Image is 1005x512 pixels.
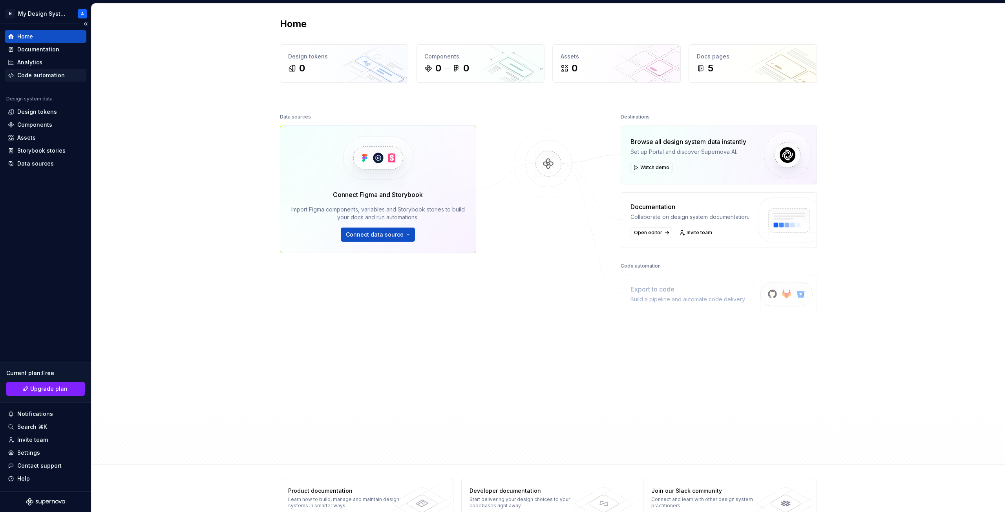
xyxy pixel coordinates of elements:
[17,121,52,129] div: Components
[81,11,84,17] div: A
[288,53,400,60] div: Design tokens
[630,162,673,173] button: Watch demo
[18,10,68,18] div: My Design System
[291,206,465,221] div: Import Figma components, variables and Storybook stories to build your docs and run automations.
[2,5,90,22] button: NMy Design SystemA
[708,62,713,75] div: 5
[5,408,86,420] button: Notifications
[17,160,54,168] div: Data sources
[17,410,53,418] div: Notifications
[280,44,408,83] a: Design tokens0
[5,144,86,157] a: Storybook stories
[677,227,716,238] a: Invite team
[630,148,746,156] div: Set up Portal and discover Supernova AI.
[288,496,402,509] div: Learn how to build, manage and maintain design systems in smarter ways.
[17,134,36,142] div: Assets
[651,496,766,509] div: Connect and learn with other design system practitioners.
[621,111,650,122] div: Destinations
[630,295,746,303] div: Build a pipeline and automate code delivery.
[5,421,86,433] button: Search ⌘K
[6,369,85,377] div: Current plan : Free
[5,434,86,446] a: Invite team
[630,284,746,294] div: Export to code
[687,230,712,236] span: Invite team
[5,446,86,459] a: Settings
[424,53,536,60] div: Components
[561,53,672,60] div: Assets
[5,43,86,56] a: Documentation
[470,496,584,509] div: Start delivering your design choices to your codebases right away.
[299,62,305,75] div: 0
[288,487,402,495] div: Product documentation
[6,96,53,102] div: Design system data
[341,228,415,242] button: Connect data source
[26,498,65,506] svg: Supernova Logo
[333,190,423,199] div: Connect Figma and Storybook
[630,227,672,238] a: Open editor
[552,44,681,83] a: Assets0
[5,131,86,144] a: Assets
[5,157,86,170] a: Data sources
[280,111,311,122] div: Data sources
[5,30,86,43] a: Home
[30,385,68,393] span: Upgrade plan
[17,147,66,155] div: Storybook stories
[435,62,441,75] div: 0
[572,62,577,75] div: 0
[697,53,809,60] div: Docs pages
[5,472,86,485] button: Help
[17,449,40,457] div: Settings
[634,230,662,236] span: Open editor
[463,62,469,75] div: 0
[5,9,15,18] div: N
[17,475,30,483] div: Help
[689,44,817,83] a: Docs pages5
[17,423,47,431] div: Search ⌘K
[621,261,661,271] div: Code automation
[17,71,65,79] div: Code automation
[651,487,766,495] div: Join our Slack community
[17,436,48,444] div: Invite team
[17,46,59,53] div: Documentation
[17,58,42,66] div: Analytics
[470,487,584,495] div: Developer documentation
[5,459,86,472] button: Contact support
[5,69,86,82] a: Code automation
[17,33,33,40] div: Home
[80,18,91,29] button: Collapse sidebar
[6,382,85,396] a: Upgrade plan
[280,18,307,30] h2: Home
[5,106,86,118] a: Design tokens
[17,108,57,116] div: Design tokens
[5,56,86,69] a: Analytics
[630,213,749,221] div: Collaborate on design system documentation.
[630,137,746,146] div: Browse all design system data instantly
[346,231,404,239] span: Connect data source
[17,462,62,470] div: Contact support
[416,44,545,83] a: Components00
[640,164,669,171] span: Watch demo
[5,118,86,131] a: Components
[630,202,749,211] div: Documentation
